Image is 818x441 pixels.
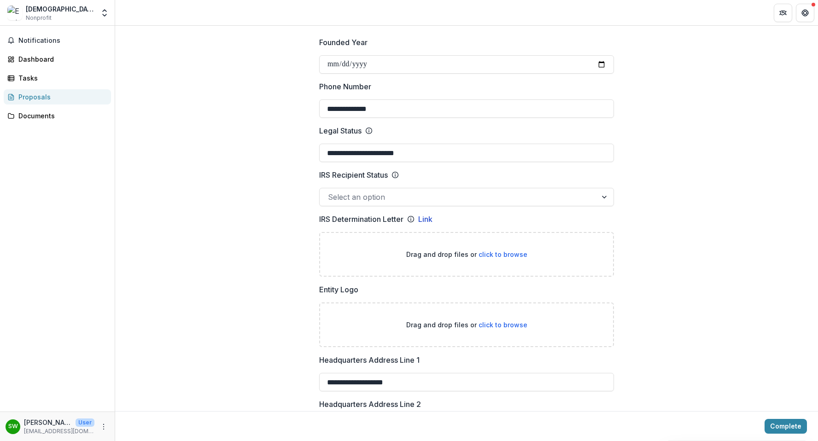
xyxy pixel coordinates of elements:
p: Founded Year [319,37,368,48]
div: Proposals [18,92,104,102]
div: Documents [18,111,104,121]
span: click to browse [479,250,527,258]
img: Eastpoint Church [7,6,22,20]
p: IRS Determination Letter [319,214,403,225]
a: Dashboard [4,52,111,67]
p: Entity Logo [319,284,358,295]
p: Drag and drop files or [406,250,527,259]
div: Tasks [18,73,104,83]
span: click to browse [479,321,527,329]
div: [DEMOGRAPHIC_DATA] [26,4,94,14]
button: More [98,421,109,432]
button: Complete [765,419,807,434]
button: Partners [774,4,792,22]
button: Notifications [4,33,111,48]
button: Open entity switcher [98,4,111,22]
a: Link [418,214,432,225]
span: Nonprofit [26,14,52,22]
div: Stephanie Willis [8,424,18,429]
span: Notifications [18,37,107,45]
p: Phone Number [319,81,371,92]
p: IRS Recipient Status [319,169,388,180]
p: Drag and drop files or [406,320,527,330]
div: Dashboard [18,54,104,64]
p: User [76,418,94,427]
a: Documents [4,108,111,123]
p: Headquarters Address Line 1 [319,354,420,366]
a: Proposals [4,89,111,104]
a: Tasks [4,70,111,86]
p: Headquarters Address Line 2 [319,399,421,410]
p: [EMAIL_ADDRESS][DOMAIN_NAME] [24,427,94,435]
button: Get Help [796,4,814,22]
p: Legal Status [319,125,362,136]
p: [PERSON_NAME] [24,418,72,427]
